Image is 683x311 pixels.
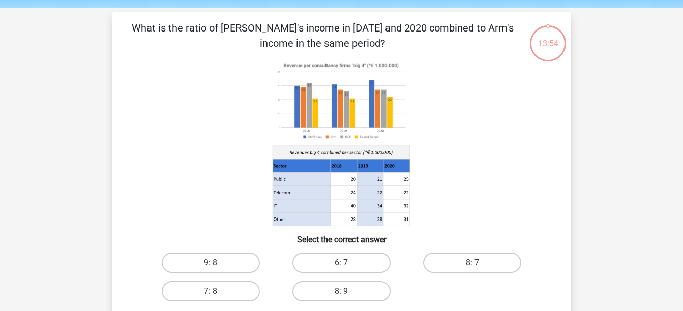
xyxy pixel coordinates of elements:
label: 7: 8 [162,281,260,301]
label: 8: 7 [423,253,521,273]
div: 13:54 [529,24,567,50]
label: 6: 7 [292,253,391,273]
label: 9: 8 [162,253,260,273]
label: 8: 9 [292,281,391,301]
h6: Select the correct answer [129,227,555,244]
p: What is the ratio of [PERSON_NAME]'s income in [DATE] and 2020 combined to Arm's income in the sa... [129,20,517,51]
